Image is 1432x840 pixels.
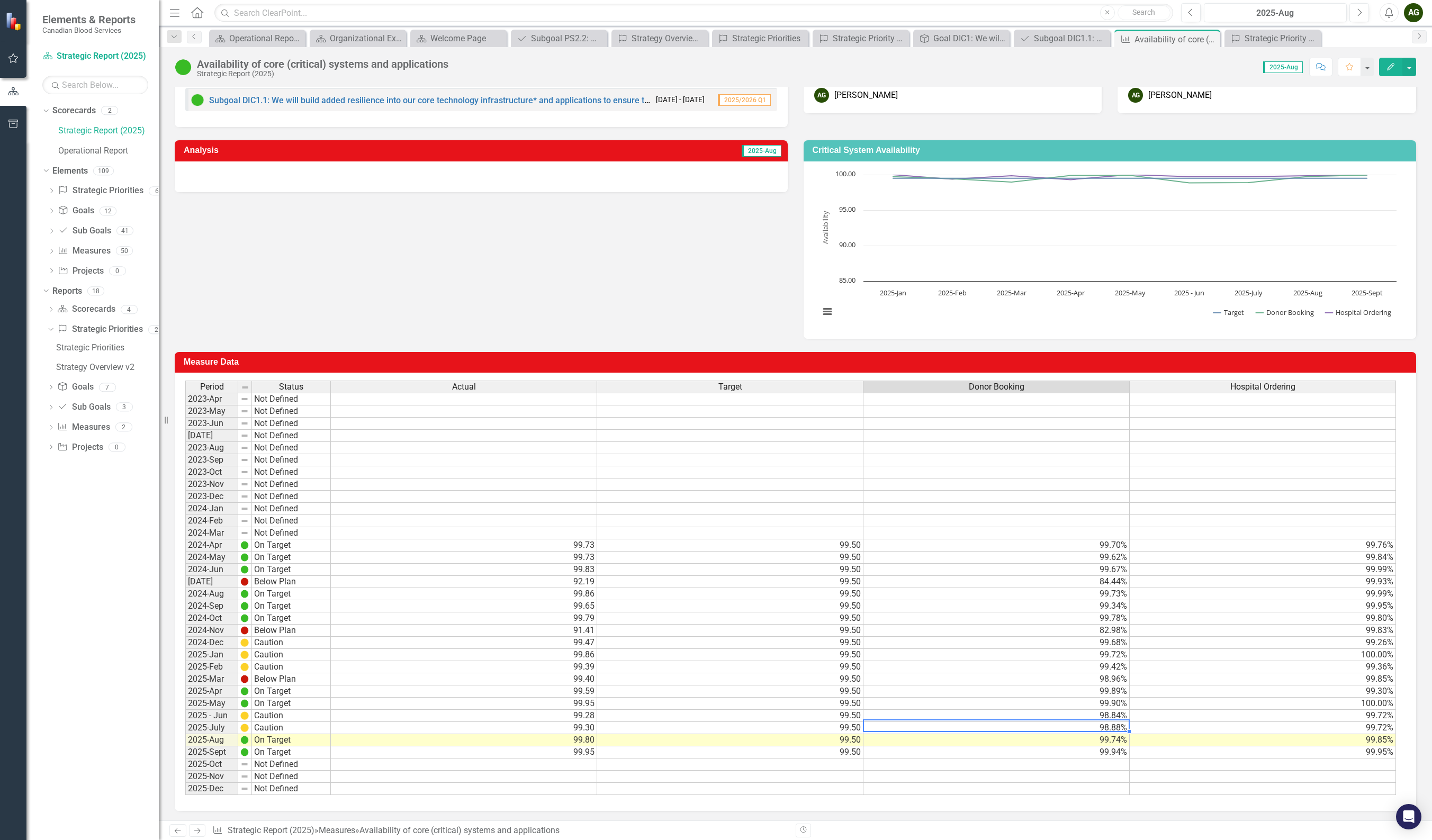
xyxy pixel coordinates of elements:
[814,169,1402,328] svg: Interactive chart
[228,825,314,835] a: Strategic Report (2025)
[185,698,238,710] td: 2025-May
[1057,288,1085,297] text: 2025-Apr
[331,746,597,758] td: 99.95
[1115,288,1146,297] text: 2025-May
[863,600,1130,612] td: 99.34%
[863,576,1130,588] td: 84.44%
[718,94,771,106] span: 2025/2026 Q1
[240,517,249,525] img: 8DAGhfEEPCf229AAAAAElFTkSuQmCC
[863,588,1130,600] td: 99.73%
[252,783,331,795] td: Not Defined
[718,382,742,392] span: Target
[252,746,331,758] td: On Target
[99,383,116,392] div: 7
[229,32,303,45] div: Operational Reports
[252,478,331,491] td: Not Defined
[863,612,1130,625] td: 99.78%
[252,552,331,564] td: On Target
[890,173,1369,182] g: Hospital Ordering, line 3 of 3 with 9 data points.
[185,734,238,746] td: 2025-Aug
[240,736,249,744] img: IjK2lU6JAAAAAElFTkSuQmCC
[185,758,238,771] td: 2025-Oct
[813,146,1411,155] h3: Critical System Availability
[185,722,238,734] td: 2025-July
[100,206,116,215] div: 12
[185,405,238,418] td: 2023-May
[252,539,331,552] td: On Target
[597,600,863,612] td: 99.50
[241,383,249,392] img: 8DAGhfEEPCf229AAAAAElFTkSuQmCC
[252,418,331,430] td: Not Defined
[279,382,303,392] span: Status
[58,225,111,237] a: Sub Goals
[252,600,331,612] td: On Target
[240,675,249,683] img: AAAAAElFTkSuQmCC
[42,76,148,94] input: Search Below...
[56,363,159,372] div: Strategy Overview v2
[252,491,331,503] td: Not Defined
[185,783,238,795] td: 2025-Dec
[1130,625,1396,637] td: 99.83%
[1213,308,1245,318] button: Show Target
[185,600,238,612] td: 2024-Sep
[597,722,863,734] td: 99.50
[185,771,238,783] td: 2025-Nov
[185,454,238,466] td: 2023-Sep
[240,431,249,440] img: 8DAGhfEEPCf229AAAAAElFTkSuQmCC
[240,602,249,610] img: IjK2lU6JAAAAAElFTkSuQmCC
[252,771,331,783] td: Not Defined
[331,673,597,685] td: 99.40
[331,600,597,612] td: 99.65
[933,32,1007,45] div: Goal DIC1: We will further digitalize and automate our enterprise processes to improve how we wor...
[1130,673,1396,685] td: 99.85%
[531,32,605,45] div: Subgoal PS2.2: We will broaden our infrastructure, capabilities, and partnerships to deliver new ...
[185,710,238,722] td: 2025 - Jun
[835,169,855,178] text: 100.00
[632,32,705,45] div: Strategy Overview v2
[101,106,118,115] div: 2
[1130,698,1396,710] td: 100.00%
[175,59,192,76] img: On Target
[1130,588,1396,600] td: 99.99%
[87,286,104,295] div: 18
[58,245,110,257] a: Measures
[597,746,863,758] td: 99.50
[240,577,249,586] img: AAAAAElFTkSuQmCC
[185,466,238,478] td: 2023-Oct
[597,734,863,746] td: 99.50
[1130,600,1396,612] td: 99.95%
[331,625,597,637] td: 91.41
[185,430,238,442] td: [DATE]
[116,403,133,412] div: 3
[185,527,238,539] td: 2024-Mar
[863,698,1130,710] td: 99.90%
[240,663,249,671] img: Yx0AAAAASUVORK5CYII=
[1245,32,1318,45] div: Strategic Priority 5: Enhance our digital and physical infrastructure: Physical infrastructure
[185,649,238,661] td: 2025-Jan
[240,419,249,428] img: 8DAGhfEEPCf229AAAAAElFTkSuQmCC
[240,772,249,781] img: 8DAGhfEEPCf229AAAAAElFTkSuQmCC
[240,724,249,732] img: Yx0AAAAASUVORK5CYII=
[597,552,863,564] td: 99.50
[5,12,24,31] img: ClearPoint Strategy
[52,285,82,297] a: Reports
[58,145,159,157] a: Operational Report
[185,539,238,552] td: 2024-Apr
[185,442,238,454] td: 2023-Aug
[1130,539,1396,552] td: 99.76%
[214,4,1173,22] input: Search ClearPoint...
[252,527,331,539] td: Not Defined
[1256,308,1314,318] button: Show Donor Booking
[597,637,863,649] td: 99.50
[1148,89,1212,102] div: [PERSON_NAME]
[197,70,448,78] div: Strategic Report (2025)
[430,32,504,45] div: Welcome Page
[58,185,143,197] a: Strategic Priorities
[252,503,331,515] td: Not Defined
[184,146,460,155] h3: Analysis
[240,492,249,501] img: 8DAGhfEEPCf229AAAAAElFTkSuQmCC
[863,625,1130,637] td: 82.98%
[879,288,906,297] text: 2025-Jan
[185,491,238,503] td: 2023-Dec
[814,88,829,103] div: AG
